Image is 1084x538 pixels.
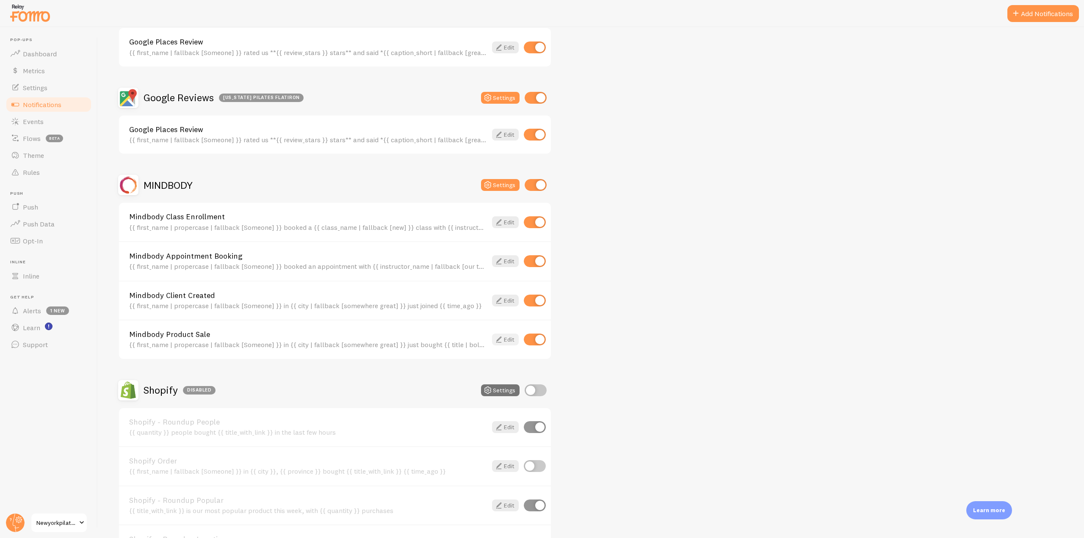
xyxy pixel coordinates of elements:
[30,513,88,533] a: Newyorkpilates
[5,302,92,319] a: Alerts 1 new
[966,501,1012,519] div: Learn more
[129,252,487,260] a: Mindbody Appointment Booking
[492,334,519,345] a: Edit
[492,41,519,53] a: Edit
[492,129,519,141] a: Edit
[46,306,69,315] span: 1 new
[129,126,487,133] a: Google Places Review
[5,199,92,215] a: Push
[492,295,519,306] a: Edit
[129,223,487,231] div: {{ first_name | propercase | fallback [Someone] }} booked a {{ class_name | fallback [new] }} cla...
[129,341,487,348] div: {{ first_name | propercase | fallback [Someone] }} in {{ city | fallback [somewhere great] }} jus...
[5,147,92,164] a: Theme
[129,49,487,56] div: {{ first_name | fallback [Someone] }} rated us **{{ review_stars }} stars** and said *{{ caption_...
[23,220,55,228] span: Push Data
[23,323,40,332] span: Learn
[45,323,53,330] svg: <p>Watch New Feature Tutorials!</p>
[9,2,51,24] img: fomo-relay-logo-orange.svg
[23,168,40,177] span: Rules
[481,384,520,396] button: Settings
[129,457,487,465] a: Shopify Order
[23,66,45,75] span: Metrics
[5,130,92,147] a: Flows beta
[129,467,487,475] div: {{ first_name | fallback [Someone] }} in {{ city }}, {{ province }} bought {{ title_with_link }} ...
[5,336,92,353] a: Support
[5,45,92,62] a: Dashboard
[23,272,39,280] span: Inline
[5,79,92,96] a: Settings
[492,460,519,472] a: Edit
[23,117,44,126] span: Events
[129,331,487,338] a: Mindbody Product Sale
[129,418,487,426] a: Shopify - Roundup People
[5,62,92,79] a: Metrics
[129,262,487,270] div: {{ first_name | propercase | fallback [Someone] }} booked an appointment with {{ instructor_name ...
[481,179,520,191] button: Settings
[492,499,519,511] a: Edit
[144,179,193,192] h2: MINDBODY
[129,507,487,514] div: {{ title_with_link }} is our most popular product this week, with {{ quantity }} purchases
[23,306,41,315] span: Alerts
[118,175,138,195] img: MINDBODY
[129,136,487,143] div: {{ first_name | fallback [Someone] }} rated us **{{ review_stars }} stars** and said *{{ caption_...
[129,428,487,436] div: {{ quantity }} people bought {{ title_with_link }} in the last few hours
[23,203,38,211] span: Push
[5,319,92,336] a: Learn
[5,232,92,249] a: Opt-In
[23,100,61,109] span: Notifications
[10,191,92,196] span: Push
[118,380,138,400] img: Shopify
[23,151,44,160] span: Theme
[23,83,47,92] span: Settings
[23,134,41,143] span: Flows
[492,255,519,267] a: Edit
[129,497,487,504] a: Shopify - Roundup Popular
[5,113,92,130] a: Events
[23,50,57,58] span: Dashboard
[129,38,487,46] a: Google Places Review
[5,164,92,181] a: Rules
[23,237,43,245] span: Opt-In
[36,518,77,528] span: Newyorkpilates
[492,216,519,228] a: Edit
[183,386,216,395] div: Disabled
[10,259,92,265] span: Inline
[129,292,487,299] a: Mindbody Client Created
[10,37,92,43] span: Pop-ups
[973,506,1005,514] p: Learn more
[219,94,304,102] div: [US_STATE] PILATES FLATIRON
[23,340,48,349] span: Support
[5,215,92,232] a: Push Data
[492,421,519,433] a: Edit
[5,268,92,284] a: Inline
[144,383,216,397] h2: Shopify
[118,88,138,108] img: Google Reviews
[5,96,92,113] a: Notifications
[129,213,487,221] a: Mindbody Class Enrollment
[129,302,487,309] div: {{ first_name | propercase | fallback [Someone] }} in {{ city | fallback [somewhere great] }} jus...
[46,135,63,142] span: beta
[144,91,304,104] h2: Google Reviews
[10,295,92,300] span: Get Help
[481,92,520,104] button: Settings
